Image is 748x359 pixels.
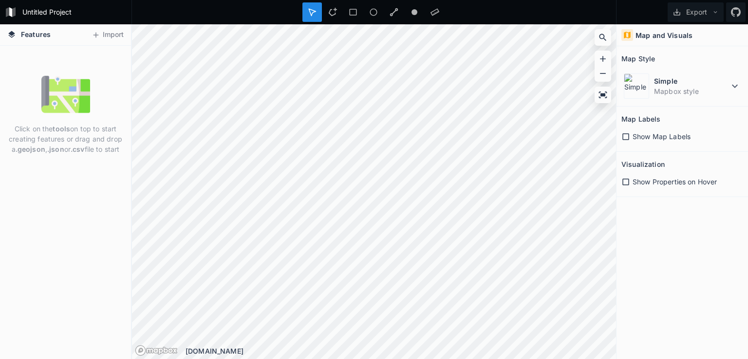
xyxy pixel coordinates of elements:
strong: .geojson [16,145,45,153]
img: Simple [624,73,649,99]
span: Features [21,29,51,39]
a: Mapbox logo [135,345,178,356]
span: Show Properties on Hover [633,177,717,187]
strong: .json [47,145,64,153]
h2: Map Labels [621,111,660,126]
h2: Visualization [621,157,665,172]
h4: Map and Visuals [636,30,692,40]
img: empty [41,70,90,119]
button: Import [87,27,129,43]
span: Show Map Labels [633,131,691,142]
strong: .csv [71,145,85,153]
p: Click on the on top to start creating features or drag and drop a , or file to start [7,124,124,154]
h2: Map Style [621,51,655,66]
strong: tools [53,125,70,133]
button: Export [668,2,724,22]
dt: Simple [654,76,729,86]
dd: Mapbox style [654,86,729,96]
div: [DOMAIN_NAME] [186,346,616,356]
